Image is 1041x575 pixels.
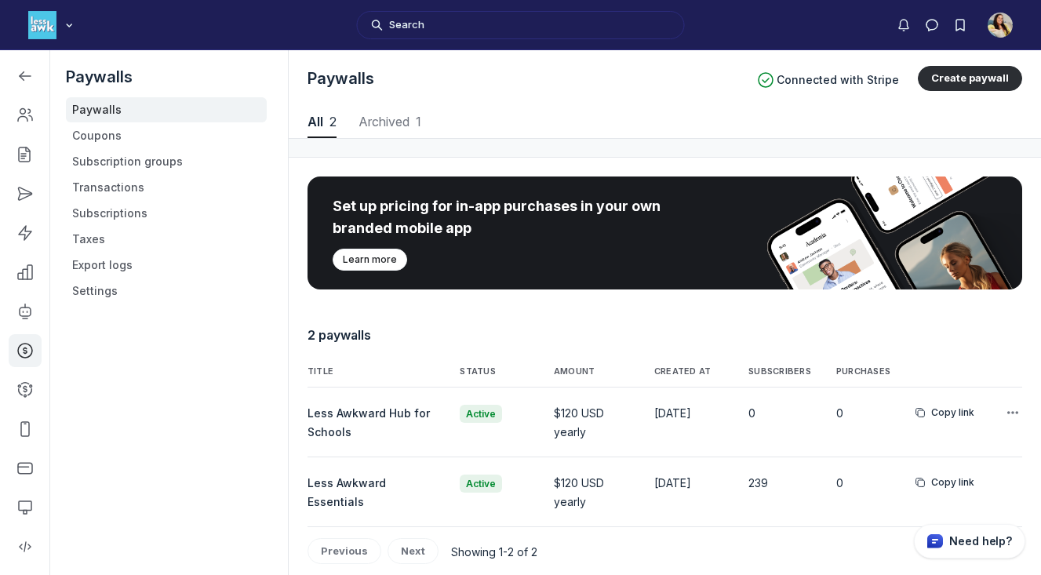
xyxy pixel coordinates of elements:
[460,475,502,493] span: Active
[554,406,604,439] span: $120 USD yearly
[289,50,1041,139] header: Page Header
[308,538,381,563] button: Previous
[355,107,424,138] button: Archived1
[654,406,691,420] time: [DATE]
[460,366,495,377] span: STATUS
[836,406,843,420] a: 0
[28,9,77,41] button: Less Awkward Hub logo
[355,115,424,128] span: Archived
[946,11,974,39] button: Bookmarks
[748,406,755,420] a: 0
[333,249,407,271] button: Learn more
[308,327,371,343] span: 2 paywalls
[308,406,430,439] span: Less Awkward Hub for Schools
[554,476,604,508] span: $120 USD yearly
[308,476,386,508] span: Less Awkward Essentials
[654,366,711,377] span: Created at
[918,11,946,39] button: Direct messages
[308,115,337,128] span: All
[836,476,843,489] a: 0
[333,195,665,239] div: Set up pricing for in-app purchases in your own branded mobile app
[66,278,267,304] a: Settings
[66,201,267,226] a: Subscriptions
[66,149,267,174] a: Subscription groups
[66,97,267,122] a: Paywalls
[28,11,56,39] img: Less Awkward Hub logo
[401,544,425,557] span: Next
[777,72,899,88] span: Connected with Stripe
[388,538,439,563] button: Next
[308,366,333,377] span: TITLE
[321,544,368,557] span: Previous
[329,114,337,129] span: 2
[308,67,745,89] h1: Paywalls
[66,123,267,148] a: Coupons
[915,475,974,490] button: Copy link
[554,366,595,377] span: AMOUNT
[988,13,1013,38] button: User menu options
[66,175,267,200] a: Transactions
[451,545,537,559] span: Showing 1-2 of 2
[836,366,890,377] span: Purchases
[66,227,267,252] a: Taxes
[890,11,918,39] button: Notifications
[931,476,974,489] span: Copy link
[748,366,811,377] span: Subscribers
[915,405,974,420] button: Copy link
[308,107,337,138] button: All2
[460,405,502,423] span: Active
[654,476,691,489] time: [DATE]
[416,114,421,129] span: 1
[66,66,267,88] h5: Paywalls
[914,524,1025,559] button: Circle support widget
[66,253,267,278] a: Export logs
[748,476,768,489] a: 239
[357,11,685,39] button: Search
[918,66,1022,91] button: Create paywall
[949,533,1012,549] p: Need help?
[931,406,974,419] span: Copy link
